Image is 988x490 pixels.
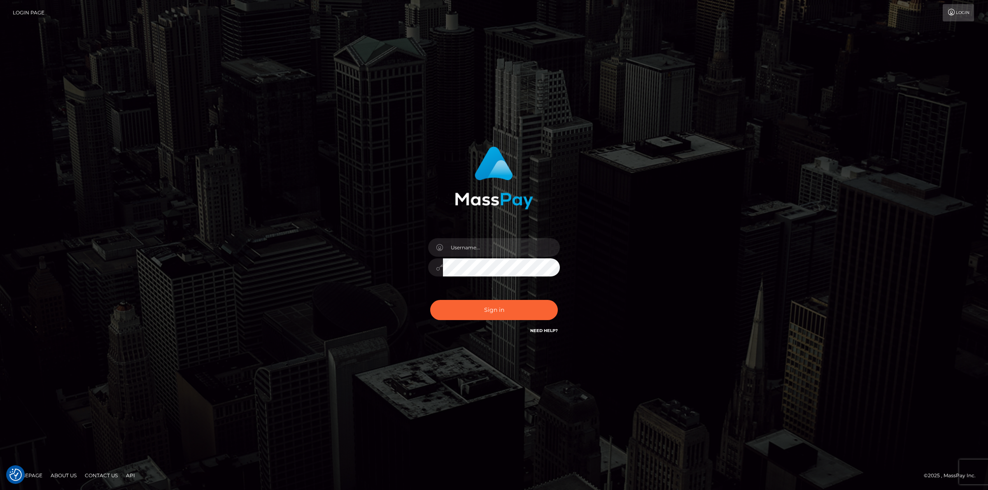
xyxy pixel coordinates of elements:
a: Need Help? [530,328,558,333]
a: Homepage [9,469,46,482]
a: Login [943,4,974,21]
img: Revisit consent button [9,469,22,481]
button: Sign in [430,300,558,320]
button: Consent Preferences [9,469,22,481]
a: API [123,469,138,482]
a: Contact Us [82,469,121,482]
a: About Us [47,469,80,482]
img: MassPay Login [455,146,533,209]
a: Login Page [13,4,44,21]
div: © 2025 , MassPay Inc. [924,471,982,480]
input: Username... [443,238,560,257]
